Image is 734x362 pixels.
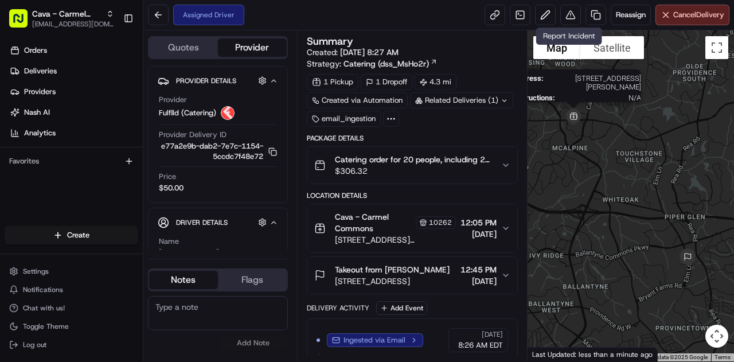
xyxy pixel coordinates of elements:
button: See all [178,147,209,161]
span: 8:26 AM EDT [458,340,503,351]
button: Cava - Carmel Commons10262[STREET_ADDRESS][PERSON_NAME]12:05 PM[DATE] [307,204,517,252]
span: Cancel Delivery [673,10,724,20]
div: 📗 [11,258,21,267]
span: Driver Details [176,218,228,227]
span: • [95,209,99,218]
a: 💻API Documentation [92,252,189,273]
button: Cava - Carmel Commons [32,8,101,20]
button: Cava - Carmel Commons[EMAIL_ADDRESS][DOMAIN_NAME] [5,5,119,32]
div: 1 Dropoff [361,74,412,90]
span: Map data ©2025 Google [645,354,708,360]
img: 1736555255976-a54dd68f-1ca7-489b-9aae-adbdc363a1c4 [23,178,32,188]
span: Chat with us! [23,303,65,313]
button: Start new chat [195,113,209,127]
span: Analytics [24,128,56,138]
span: Notifications [23,285,63,294]
span: [PERSON_NAME] [36,209,93,218]
img: 1736555255976-a54dd68f-1ca7-489b-9aae-adbdc363a1c4 [23,209,32,219]
span: $306.32 [335,165,492,177]
a: Providers [5,83,143,101]
button: Toggle Theme [5,318,138,334]
span: Catering (dss_MsHo2r) [343,58,429,69]
button: Add Event [376,301,427,315]
div: Related Deliveries (1) [410,92,513,108]
span: Ingested via Email [343,335,405,345]
span: • [95,178,99,187]
span: Catering order for 20 people, including 2 Falafel Crunch Bowls and 18 Chicken + Rice bowls. Servi... [335,154,492,165]
span: Cava - Carmel Commons [335,211,413,234]
button: Chat with us! [5,300,138,316]
span: Created: [307,46,399,58]
img: Grace Nketiah [11,198,30,216]
h3: Summary [307,36,353,46]
span: Provider Details [176,76,236,85]
span: Providers [24,87,56,97]
button: Takeout from [PERSON_NAME][STREET_ADDRESS]12:45 PM[DATE] [307,257,517,294]
img: 1736555255976-a54dd68f-1ca7-489b-9aae-adbdc363a1c4 [11,110,32,130]
span: [STREET_ADDRESS] [335,275,450,287]
span: Provider [159,95,187,105]
img: Grace Nketiah [11,167,30,185]
button: Provider Details [158,71,278,90]
span: [DATE] [482,330,503,339]
a: Terms [715,354,731,360]
a: Created via Automation [307,92,408,108]
span: [PERSON_NAME] [36,178,93,187]
a: Nash AI [5,103,143,122]
span: [DATE] [460,275,497,287]
button: Reassign [611,5,651,25]
div: [PERSON_NAME] [159,248,219,258]
a: Deliveries [5,62,143,80]
a: Catering (dss_MsHo2r) [343,58,438,69]
span: 10262 [429,218,452,227]
div: We're available if you need us! [52,121,158,130]
span: Nash AI [24,107,50,118]
input: Clear [30,74,189,86]
span: [DATE] [460,228,497,240]
button: Settings [5,263,138,279]
span: [DATE] [101,178,125,187]
div: Delivery Activity [307,303,369,313]
span: Create [67,230,89,240]
button: e77a2e9b-dab2-7e7c-1154-5ccdc7f48e72 [159,141,277,162]
button: CancelDelivery [655,5,729,25]
span: Knowledge Base [23,256,88,268]
button: Toggle fullscreen view [705,36,728,59]
a: Orders [5,41,143,60]
button: Notifications [5,282,138,298]
div: 4.3 mi [415,74,456,90]
div: Strategy: [307,58,438,69]
span: Log out [23,340,46,349]
img: 4920774857489_3d7f54699973ba98c624_72.jpg [24,110,45,130]
a: Analytics [5,124,143,142]
div: Past conversations [11,149,73,158]
button: Quotes [149,38,218,57]
div: Start new chat [52,110,188,121]
a: 📗Knowledge Base [7,252,92,273]
span: Orders [24,45,47,56]
div: 💻 [97,258,106,267]
p: Welcome 👋 [11,46,209,64]
div: email_ingestion [307,111,381,127]
span: [DATE] [101,209,125,218]
span: Name [159,236,179,247]
span: Fulflld (Catering) [159,108,216,118]
button: Driver Details [158,213,278,232]
div: Package Details [307,134,518,143]
span: $50.00 [159,183,183,193]
a: Powered byPylon [81,277,139,286]
span: Provider Delivery ID [159,130,227,140]
span: [DATE] 8:27 AM [340,47,399,57]
span: 12:45 PM [460,264,497,275]
button: Create [5,226,138,244]
button: [EMAIL_ADDRESS][DOMAIN_NAME] [32,20,114,29]
img: Nash [11,11,34,34]
span: [STREET_ADDRESS][PERSON_NAME] [335,234,456,246]
div: 1 Pickup [307,74,358,90]
button: Map camera controls [705,325,728,348]
div: Last Updated: less than a minute ago [528,347,658,361]
a: Open this area in Google Maps (opens a new window) [530,347,568,361]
